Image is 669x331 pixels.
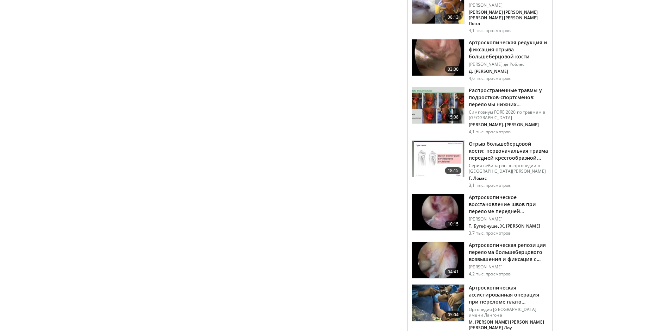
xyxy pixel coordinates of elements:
img: db1d6111-3a23-4799-b998-5135f7d1ce08.150x105_q85_crop-smart_upscale.jpg [412,141,464,177]
font: М. [PERSON_NAME] [PERSON_NAME] [PERSON_NAME] Лоу [469,319,544,331]
font: 3,1 тыс. просмотров [469,182,511,188]
font: Ортопедия [GEOGRAPHIC_DATA] имени Лангона [469,306,536,318]
font: Симпозиум FORE 2020 по травмам в [GEOGRAPHIC_DATA] [469,109,545,121]
a: 10:15 Артроскопическое восстановление швов при переломе передней большеберцовой кости / ПКС… [PER... [412,194,548,236]
font: [PERSON_NAME] [469,264,503,270]
font: [PERSON_NAME] де Роблес [469,61,524,67]
font: 4,6 тыс. просмотров [469,75,511,81]
font: 3,7 тыс. просмотров [469,230,511,236]
font: Артроскопическая репозиция перелома большеберцового возвышения и фиксация с помощью… [469,242,546,269]
font: Распространенные травмы у подростков-спортсменов: переломы нижних конечностей… [469,87,542,115]
font: Т. Бутефнуше, Ж. [PERSON_NAME] [469,223,540,229]
font: Отрыв большеберцовой кости: первоначальная травма передней крестообразной связки. Почему хирургич... [469,140,548,182]
font: [PERSON_NAME]. [PERSON_NAME] [469,122,539,128]
font: Артроскопическое восстановление швов при переломе передней большеберцовой кости / ПКС… [469,194,536,229]
font: [PERSON_NAME] [469,216,503,222]
font: 10:15 [448,221,459,227]
img: 7b1b4ae0-3a9d-4d3d-ac1e-ceeb9d713949.150x105_q85_crop-smart_upscale.jpg [412,87,464,124]
img: f6199ecb-2a7d-4db4-875c-b49aa06146c1.150x105_q85_crop-smart_upscale.jpg [412,194,464,231]
font: Артроскопическая редукция и фиксация отрыва большеберцовой кости [469,39,547,60]
font: 18:15 [448,167,459,173]
font: Артроскопическая ассистированная операция при переломе плато большеберцовой кости (ORIF) [469,284,545,312]
a: 15:08 Распространенные травмы у подростков-спортсменов: переломы нижних конечностей… Симпозиум FO... [412,87,548,135]
font: 04:41 [448,269,459,275]
font: [PERSON_NAME] [469,2,503,8]
font: 05:04 [448,312,459,318]
img: a989866d-293f-4571-9b69-3e622ca1eba3.jpg.150x105_q85_crop-smart_upscale.jpg [412,285,464,321]
font: 4,2 тыс. просмотров [469,271,511,277]
a: 18:15 Отрыв большеберцовой кости: первоначальная травма передней крестообразной связки. Почему хи... [412,140,548,188]
font: 08:13 [448,14,459,20]
font: Д. [PERSON_NAME] [469,68,508,74]
font: Серия вебинаров по ортопедии в [GEOGRAPHIC_DATA][PERSON_NAME] [469,163,546,174]
font: 4,1 тыс. просмотров [469,27,511,33]
img: MGngRNnbuHoiqTJH4xMDoxOjB1O8AjAz.150x105_q85_crop-smart_upscale.jpg [412,39,464,76]
font: 03:00 [448,66,459,72]
img: E-HI8y-Omg85H4KX4xMDoxOmlvO8u5HW.150x105_q85_crop-smart_upscale.jpg [412,242,464,279]
font: 4,1 тыс. просмотров [469,129,511,135]
a: 04:41 Артроскопическая репозиция перелома большеберцового возвышения и фиксация с помощью… [PERSO... [412,242,548,279]
font: 15:08 [448,114,459,120]
font: Г. Ломас [469,175,487,181]
font: [PERSON_NAME] [PERSON_NAME] [PERSON_NAME] [PERSON_NAME] Попа [469,9,538,26]
a: 03:00 Артроскопическая редукция и фиксация отрыва большеберцовой кости [PERSON_NAME] де Роблес Д.... [412,39,548,81]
